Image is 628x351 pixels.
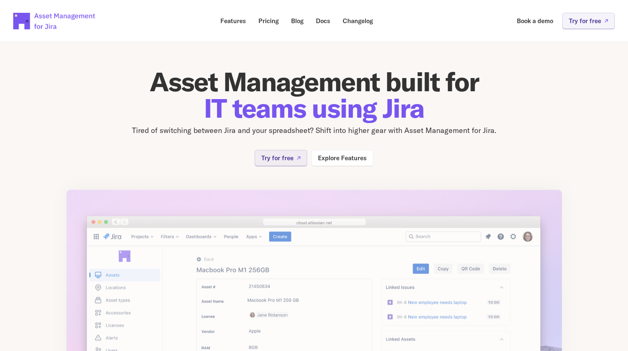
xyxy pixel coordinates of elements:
[253,13,284,29] a: Pricing
[311,150,373,166] a: Explore Features
[285,13,309,29] a: Blog
[310,13,336,29] a: Docs
[562,13,615,29] a: Try for free
[343,18,373,24] p: Changelog
[258,18,279,24] p: Pricing
[291,18,303,24] p: Blog
[261,155,294,161] p: Try for free
[66,125,562,137] p: Tired of switching between Jira and your spreadsheet? Shift into higher gear with Asset Managemen...
[316,18,330,24] p: Docs
[220,18,246,24] p: Features
[569,18,601,24] p: Try for free
[215,13,252,29] a: Features
[517,18,553,24] p: Book a demo
[204,91,424,125] span: IT teams using Jira
[511,13,559,29] a: Book a demo
[318,155,367,161] p: Explore Features
[66,69,562,121] h1: Asset Management built for
[255,150,307,166] a: Try for free
[337,13,379,29] a: Changelog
